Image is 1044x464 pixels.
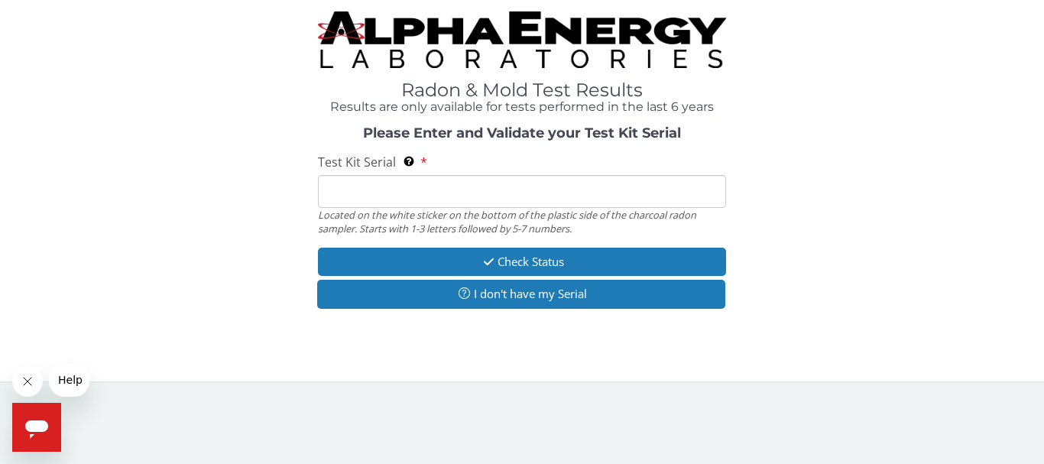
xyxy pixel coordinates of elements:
iframe: Message from company [49,363,89,397]
button: Check Status [318,248,726,276]
img: TightCrop.jpg [318,11,726,68]
h4: Results are only available for tests performed in the last 6 years [318,100,726,114]
span: Test Kit Serial [318,154,396,170]
h1: Radon & Mold Test Results [318,80,726,100]
button: I don't have my Serial [317,280,725,308]
strong: Please Enter and Validate your Test Kit Serial [363,125,681,141]
iframe: Close message [12,366,43,397]
div: Located on the white sticker on the bottom of the plastic side of the charcoal radon sampler. Sta... [318,208,726,236]
iframe: Button to launch messaging window [12,403,61,452]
